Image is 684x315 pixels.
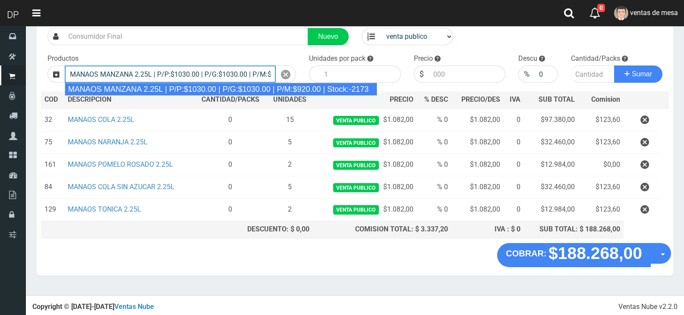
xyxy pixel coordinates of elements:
a: MANAOS POMELO ROSADO 2.25L [68,160,173,168]
input: Cantidad [571,65,615,83]
span: venta publico [333,205,378,214]
td: $1.082,00 [451,199,504,221]
span: PRECIO [390,95,413,105]
div: MANAOS MANZANA 2.25L | P/P:$1030.00 | P/G:$1030.00 | P/M:$920.00 | Stock:-2173 [65,83,378,96]
strong: Copyright © [DATE]-[DATE] [32,303,154,311]
td: 15 [267,109,313,131]
button: COBRAR: $188.268,00 [497,243,651,267]
div: % [518,65,535,83]
td: $1.082,00 [451,131,504,154]
div: SUB TOTAL: $ 188.268,00 [527,225,620,234]
label: Descu [518,54,537,64]
span: Comision [591,95,620,105]
div: DESCUENTO: $ 0,00 [197,225,309,234]
td: 129 [41,199,64,221]
td: 0 [193,154,267,176]
span: venta publico [333,161,378,170]
td: $123,60 [578,109,624,131]
input: Consumidor Final [64,28,308,45]
a: Nuevo [308,28,348,45]
td: 0 [193,131,267,154]
td: $32.460,00 [524,176,578,199]
span: CRIPCION [80,95,111,103]
td: 0 [504,176,524,199]
td: $1.082,00 [313,199,417,221]
label: Cantidad/Packs [571,54,620,64]
td: % 0 [417,109,452,131]
td: $1.082,00 [313,131,417,154]
th: CANTIDAD/PACKS [193,91,267,109]
strong: $188.268,00 [548,244,642,262]
div: COMISION TOTAL: $ 3.337,20 [316,225,448,234]
span: venta publico [333,183,378,192]
span: % DESC [424,95,448,103]
label: Precio [414,54,433,64]
td: 32 [41,109,64,131]
label: Unidades por pack [309,54,366,64]
span: venta publico [333,138,378,147]
span: SUB TOTAL [539,95,575,105]
strong: COBRAR: [506,249,546,258]
input: Introduzca el nombre del producto [65,65,276,83]
td: $1.082,00 [313,176,417,199]
input: 1 [320,65,401,83]
td: 0 [504,131,524,154]
td: 161 [41,154,64,176]
a: MANAOS COLA 2.25L [68,115,134,124]
label: Productos [47,54,79,64]
div: IVA : $ 0 [455,225,520,234]
span: venta publico [333,116,378,125]
td: $32.460,00 [524,131,578,154]
td: 84 [41,176,64,199]
a: MANAOS COLA SIN AZUCAR 2.25L [68,183,174,191]
td: 0 [504,109,524,131]
td: $0,00 [578,154,624,176]
td: $12.984,00 [524,199,578,221]
td: $123,60 [578,131,624,154]
td: % 0 [417,154,452,176]
td: 2 [267,154,313,176]
td: $123,60 [578,199,624,221]
button: Sumar [614,65,662,83]
input: 000 [535,65,558,83]
td: 0 [193,109,267,131]
td: 5 [267,176,313,199]
a: MANAOS NARANJA 2.25L [68,138,148,146]
td: 0 [193,199,267,221]
td: 0 [504,154,524,176]
div: Ventas Nube v2.2.0 [618,302,678,312]
td: 75 [41,131,64,154]
td: % 0 [417,176,452,199]
span: Sumar [632,70,652,78]
th: UNIDADES [267,91,313,109]
td: $1.082,00 [313,154,417,176]
td: 2 [267,199,313,221]
td: % 0 [417,131,452,154]
span: ventas de mesa [630,9,678,17]
th: DES [64,91,194,109]
td: 0 [504,199,524,221]
span: IVA [510,95,520,103]
input: 000 [429,65,506,83]
td: $1.082,00 [451,109,504,131]
td: $1.082,00 [313,109,417,131]
img: User Image [614,6,628,20]
td: $97.380,00 [524,109,578,131]
div: $ [414,65,429,83]
td: $12.984,00 [524,154,578,176]
span: PRECIO/DES [461,95,500,103]
td: 5 [267,131,313,154]
th: COD [41,91,64,109]
td: 0 [193,176,267,199]
a: MANAOS TONICA 2.25L [68,205,141,213]
td: $123,60 [578,176,624,199]
a: Ventas Nube [114,303,154,311]
td: $1.082,00 [451,154,504,176]
td: $1.082,00 [451,176,504,199]
td: % 0 [417,199,452,221]
span: 0 [597,4,605,12]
